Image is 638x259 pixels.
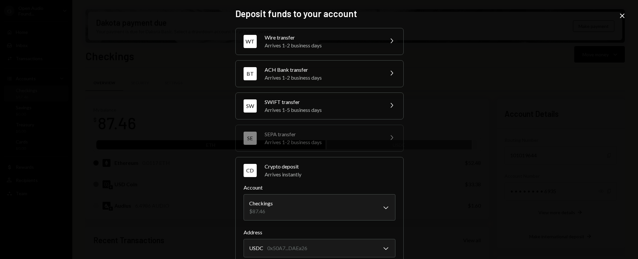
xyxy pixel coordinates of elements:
div: WT [244,35,257,48]
div: Wire transfer [265,34,380,41]
div: SWIFT transfer [265,98,380,106]
div: Arrives 1-2 business days [265,138,380,146]
div: CD [244,164,257,177]
div: Crypto deposit [265,163,395,170]
button: WTWire transferArrives 1-2 business days [236,28,403,55]
button: Address [244,239,395,257]
div: Arrives instantly [265,170,395,178]
div: SE [244,132,257,145]
div: SEPA transfer [265,130,380,138]
label: Address [244,228,395,236]
div: 0x50A7...DAEa26 [267,244,307,252]
div: Arrives 1-5 business days [265,106,380,114]
button: Account [244,194,395,220]
div: Arrives 1-2 business days [265,41,380,49]
div: SW [244,99,257,113]
label: Account [244,184,395,192]
div: ACH Bank transfer [265,66,380,74]
button: BTACH Bank transferArrives 1-2 business days [236,61,403,87]
button: SESEPA transferArrives 1-2 business days [236,125,403,151]
button: CDCrypto depositArrives instantly [236,157,403,184]
h2: Deposit funds to your account [235,7,403,20]
button: SWSWIFT transferArrives 1-5 business days [236,93,403,119]
div: BT [244,67,257,80]
div: Arrives 1-2 business days [265,74,380,82]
